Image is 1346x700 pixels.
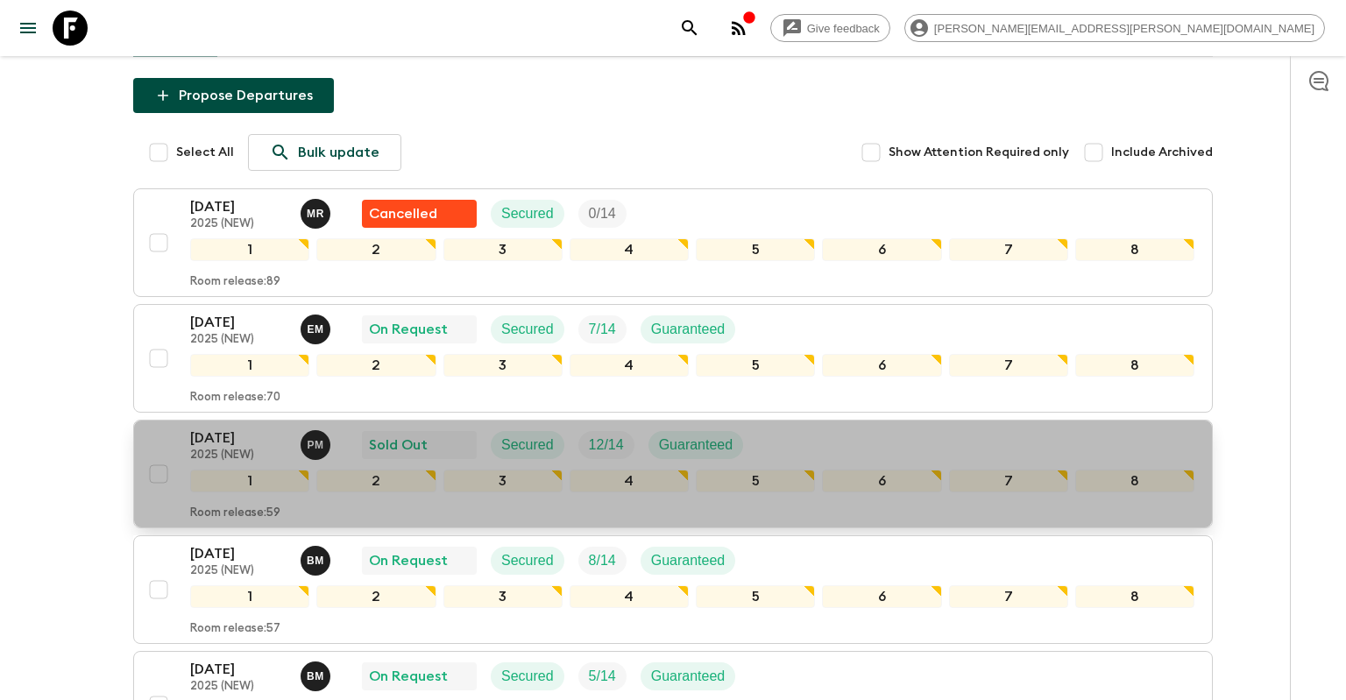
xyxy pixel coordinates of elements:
span: Select All [176,144,234,161]
span: Include Archived [1111,144,1213,161]
p: P M [307,438,323,452]
button: Propose Departures [133,78,334,113]
button: [DATE]2025 (NEW)Mario RangelFlash Pack cancellationSecuredTrip Fill12345678Room release:89 [133,188,1213,297]
p: [DATE] [190,312,287,333]
p: 2025 (NEW) [190,680,287,694]
p: 7 / 14 [589,319,616,340]
div: 5 [696,585,815,608]
p: Secured [501,666,554,687]
span: Mario Rangel [301,204,334,218]
span: Show Attention Required only [889,144,1069,161]
p: B M [307,669,324,683]
p: Secured [501,435,554,456]
span: Bruno Melo [301,551,334,565]
div: 7 [949,470,1068,492]
p: On Request [369,550,448,571]
div: 8 [1075,238,1194,261]
div: 6 [822,354,941,377]
p: Room release: 70 [190,391,280,405]
div: 3 [443,238,563,261]
button: menu [11,11,46,46]
button: MR [301,199,334,229]
p: 2025 (NEW) [190,449,287,463]
button: [DATE]2025 (NEW)Eduardo MirandaOn RequestSecuredTrip FillGuaranteed12345678Room release:70 [133,304,1213,413]
div: 2 [316,238,436,261]
p: 2025 (NEW) [190,217,287,231]
p: Room release: 89 [190,275,280,289]
div: Secured [491,200,564,228]
div: 5 [696,470,815,492]
p: 0 / 14 [589,203,616,224]
div: 2 [316,354,436,377]
div: 8 [1075,585,1194,608]
p: Bulk update [298,142,379,163]
button: [DATE]2025 (NEW)Paula MedeirosSold OutSecuredTrip FillGuaranteed12345678Room release:59 [133,420,1213,528]
p: Cancelled [369,203,437,224]
p: Room release: 57 [190,622,280,636]
div: 5 [696,238,815,261]
button: BM [301,546,334,576]
p: 12 / 14 [589,435,624,456]
div: 1 [190,354,309,377]
div: Trip Fill [578,547,627,575]
p: E M [307,322,323,336]
p: [DATE] [190,659,287,680]
div: 7 [949,354,1068,377]
span: Give feedback [797,22,889,35]
div: 1 [190,238,309,261]
span: [PERSON_NAME][EMAIL_ADDRESS][PERSON_NAME][DOMAIN_NAME] [924,22,1324,35]
div: Trip Fill [578,315,627,343]
p: Room release: 59 [190,506,280,520]
div: Secured [491,547,564,575]
p: Guaranteed [651,550,726,571]
button: search adventures [672,11,707,46]
div: 6 [822,238,941,261]
p: Guaranteed [651,319,726,340]
div: Trip Fill [578,431,634,459]
div: 5 [696,354,815,377]
p: 5 / 14 [589,666,616,687]
div: 8 [1075,354,1194,377]
p: Guaranteed [651,666,726,687]
p: Guaranteed [659,435,733,456]
div: Trip Fill [578,662,627,690]
p: M R [307,207,324,221]
p: 2025 (NEW) [190,333,287,347]
div: Secured [491,315,564,343]
div: 2 [316,470,436,492]
span: Bruno Melo [301,667,334,681]
p: [DATE] [190,543,287,564]
div: 1 [190,470,309,492]
div: 7 [949,238,1068,261]
div: 4 [570,585,689,608]
div: 3 [443,354,563,377]
div: 7 [949,585,1068,608]
div: 4 [570,354,689,377]
div: Trip Fill [578,200,627,228]
p: 8 / 14 [589,550,616,571]
button: [DATE]2025 (NEW)Bruno MeloOn RequestSecuredTrip FillGuaranteed12345678Room release:57 [133,535,1213,644]
button: PM [301,430,334,460]
div: 1 [190,585,309,608]
p: [DATE] [190,196,287,217]
div: 3 [443,470,563,492]
p: B M [307,554,324,568]
p: Secured [501,319,554,340]
span: Paula Medeiros [301,435,334,449]
p: [DATE] [190,428,287,449]
a: Bulk update [248,134,401,171]
div: Secured [491,431,564,459]
div: 6 [822,585,941,608]
div: 4 [570,470,689,492]
div: 2 [316,585,436,608]
p: On Request [369,319,448,340]
div: 3 [443,585,563,608]
a: Give feedback [770,14,890,42]
p: On Request [369,666,448,687]
div: Flash Pack cancellation [362,200,477,228]
p: Sold Out [369,435,428,456]
span: Eduardo Miranda [301,320,334,334]
div: [PERSON_NAME][EMAIL_ADDRESS][PERSON_NAME][DOMAIN_NAME] [904,14,1325,42]
div: Secured [491,662,564,690]
p: 2025 (NEW) [190,564,287,578]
